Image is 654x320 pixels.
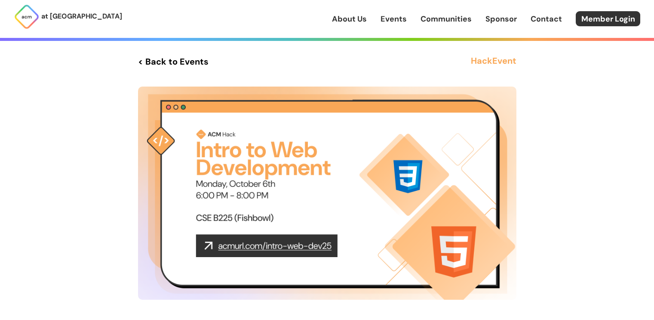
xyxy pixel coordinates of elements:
a: Communities [421,13,472,25]
a: Member Login [576,11,640,26]
a: Contact [531,13,562,25]
a: < Back to Events [138,54,209,69]
a: Sponsor [485,13,517,25]
h3: Hack Event [471,54,516,69]
img: Event Cover Photo [138,87,516,300]
a: Events [381,13,407,25]
img: ACM Logo [14,4,40,30]
a: at [GEOGRAPHIC_DATA] [14,4,122,30]
p: at [GEOGRAPHIC_DATA] [41,11,122,22]
a: About Us [332,13,367,25]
